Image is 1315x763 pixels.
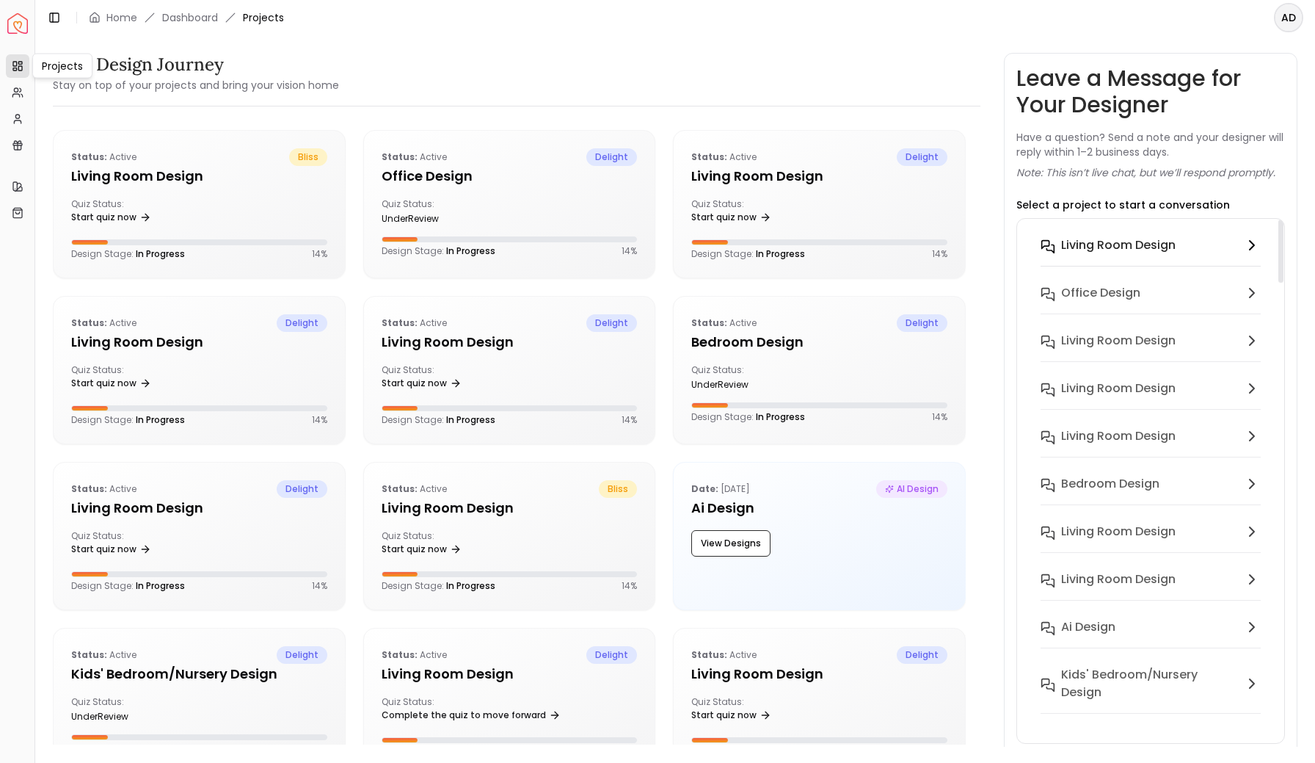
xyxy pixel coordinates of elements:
p: Note: This isn’t live chat, but we’ll respond promptly. [1016,165,1275,180]
div: Quiz Status: [71,364,193,394]
button: Living Room design [1029,326,1272,374]
div: Quiz Status: [71,198,193,228]
div: underReview [382,213,503,225]
a: Start quiz now [71,373,151,394]
p: Design Stage: [382,580,495,592]
a: Complete the quiz to move forward [382,705,561,726]
span: delight [277,314,327,332]
span: delight [897,148,947,166]
p: active [71,646,136,664]
span: delight [897,314,947,332]
h3: Your Design Journey [53,53,339,76]
div: underReview [71,711,193,723]
p: 14 % [622,414,637,426]
button: Ai Design [1029,612,1272,660]
a: Spacejoy [7,13,28,34]
span: In Progress [446,413,495,426]
h5: Living Room design [71,498,327,518]
p: 14 % [312,580,327,592]
b: Status: [382,317,418,329]
h5: Living Room design [382,498,638,518]
button: Living Room design [1029,517,1272,565]
p: 14 % [312,248,327,260]
p: Select a project to start a conversation [1016,198,1230,212]
span: delight [277,646,327,664]
h5: Office design [382,166,638,187]
p: Design Stage: [71,580,185,592]
span: In Progress [756,411,805,423]
p: active [71,148,136,166]
span: bliss [599,480,637,498]
small: Stay on top of your projects and bring your vision home [53,78,339,93]
div: underReview [691,379,813,391]
h5: Living Room design [691,166,947,187]
b: Status: [71,648,107,661]
a: Home [106,10,137,25]
b: Status: [691,317,727,329]
button: Living Room design [1029,231,1272,278]
div: Quiz Status: [382,530,503,560]
h6: Bedroom design [1061,475,1159,493]
div: Quiz Status: [382,696,503,726]
p: active [691,314,757,332]
h3: Leave a Message for Your Designer [1016,65,1285,118]
h6: Living Room design [1061,332,1176,350]
b: Status: [691,648,727,661]
h6: Living Room design [1061,236,1176,254]
p: 14 % [932,411,947,423]
h6: Ai Design [1061,618,1115,636]
b: Status: [691,151,727,163]
p: 14 % [622,245,637,257]
p: Design Stage: [691,411,805,423]
span: delight [586,646,637,664]
h5: Kids' Bedroom/Nursery design [71,664,327,684]
h6: Living Room design [1061,427,1176,445]
p: Design Stage: [382,414,495,426]
img: Spacejoy Logo [7,13,28,34]
a: Start quiz now [691,207,771,228]
p: active [382,480,447,498]
h6: Office design [1061,284,1140,302]
h6: Living Room design [1061,523,1176,540]
h6: Kids' Bedroom/Nursery design [1061,666,1237,701]
h5: Living Room design [691,664,947,684]
b: Status: [382,648,418,661]
b: Status: [71,482,107,495]
span: delight [277,480,327,498]
p: 14 % [312,743,327,755]
h5: Living Room design [382,664,638,684]
p: active [382,646,447,664]
button: Kids' Bedroom/Nursery design [1029,660,1272,726]
div: Quiz Status: [382,198,503,225]
a: Start quiz now [382,373,462,394]
button: Living Room design [1029,374,1272,422]
span: delight [897,646,947,664]
b: Status: [71,317,107,329]
div: Quiz Status: [71,530,193,560]
h5: Bedroom design [691,332,947,352]
p: active [691,148,757,166]
nav: breadcrumb [89,10,284,25]
p: active [691,646,757,664]
a: Start quiz now [382,539,462,560]
b: Status: [382,482,418,495]
p: Design Stage: [71,743,185,755]
div: Projects [32,54,92,79]
span: delight [586,314,637,332]
span: In Progress [136,413,185,426]
span: In Progress [136,247,185,260]
b: Status: [382,151,418,163]
p: active [382,148,447,166]
button: Living Room design [1029,565,1272,612]
p: Design Stage: [71,414,185,426]
span: AI Design [876,480,947,498]
div: Quiz Status: [691,696,813,726]
h5: Living Room design [382,332,638,352]
span: In Progress [446,579,495,592]
p: 14 % [622,580,637,592]
p: active [71,314,136,332]
b: Date: [691,482,718,495]
a: Start quiz now [71,207,151,228]
a: Start quiz now [691,705,771,726]
p: active [71,480,136,498]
